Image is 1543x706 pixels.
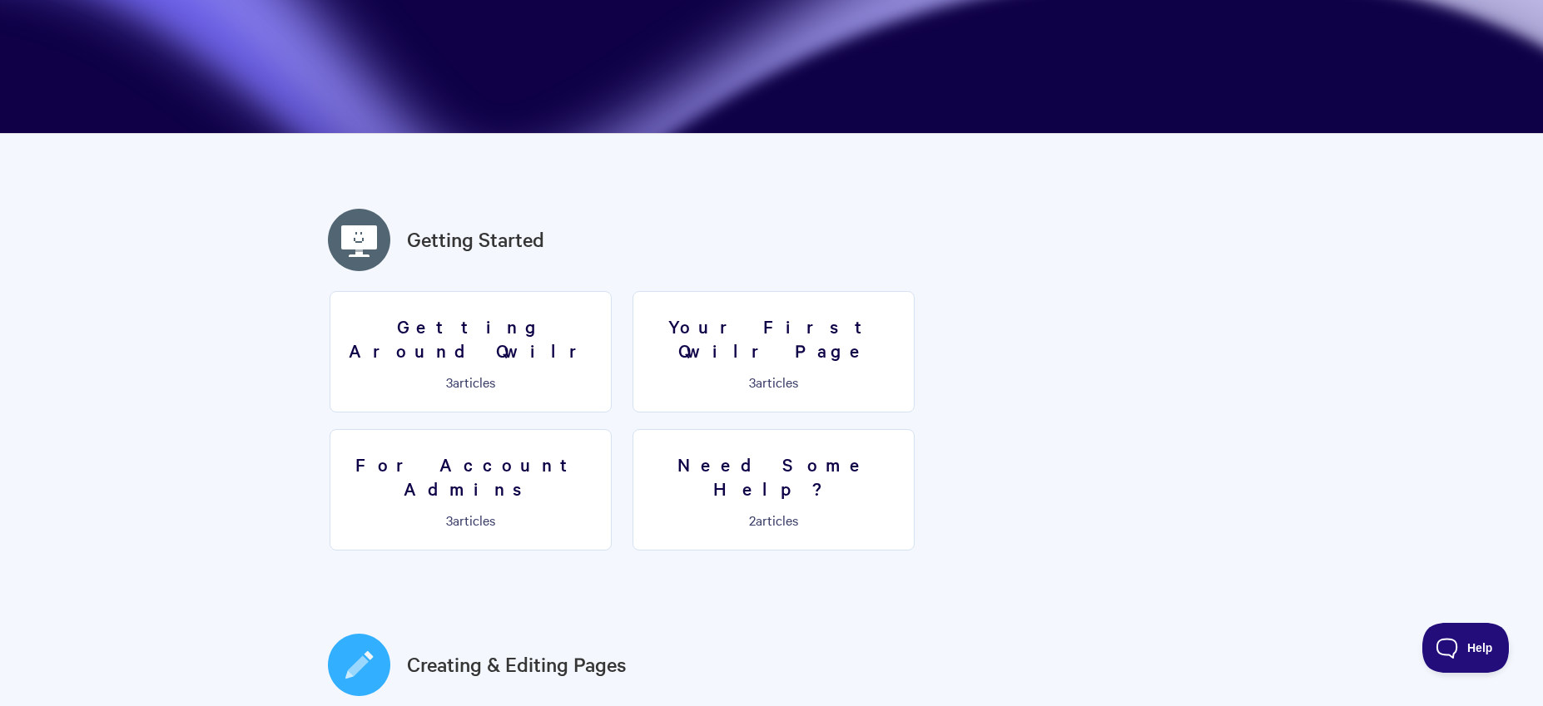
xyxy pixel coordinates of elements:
[330,429,612,550] a: For Account Admins 3articles
[340,314,601,362] h3: Getting Around Qwilr
[643,374,904,389] p: articles
[340,512,601,527] p: articles
[643,314,904,362] h3: Your First Qwilr Page
[643,512,904,527] p: articles
[407,649,627,679] a: Creating & Editing Pages
[446,511,453,529] span: 3
[340,374,601,389] p: articles
[643,452,904,500] h3: Need Some Help?
[446,373,453,391] span: 3
[1422,623,1510,673] iframe: Toggle Customer Support
[633,291,915,412] a: Your First Qwilr Page 3articles
[749,511,756,529] span: 2
[749,373,756,391] span: 3
[407,225,544,254] a: Getting Started
[633,429,915,550] a: Need Some Help? 2articles
[330,291,612,412] a: Getting Around Qwilr 3articles
[340,452,601,500] h3: For Account Admins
